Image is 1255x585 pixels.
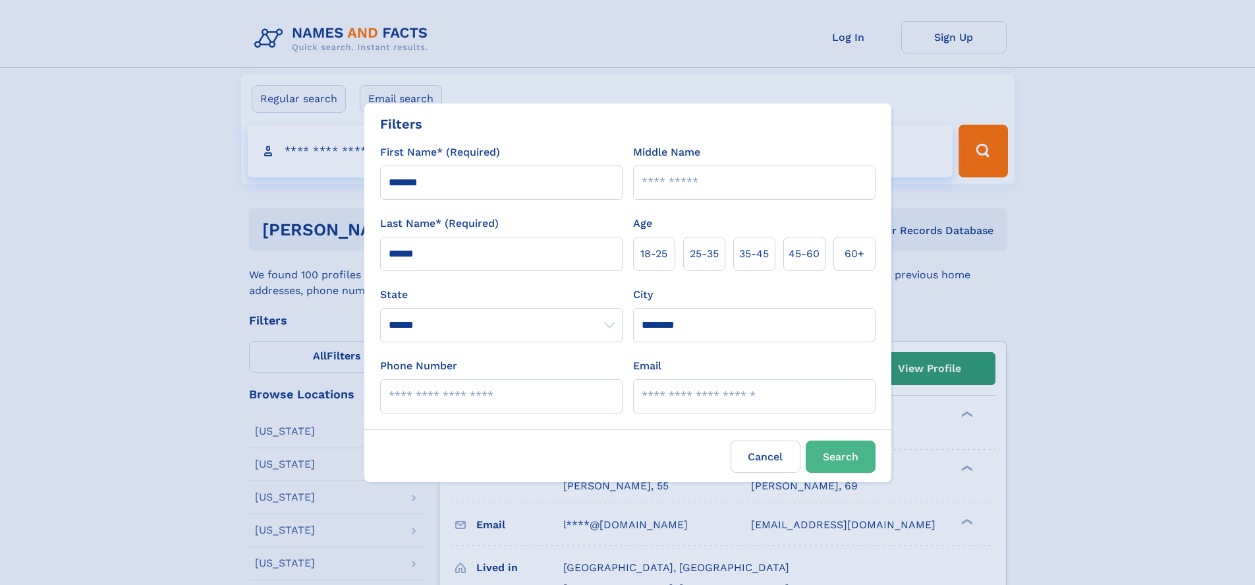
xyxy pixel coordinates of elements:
[633,358,661,374] label: Email
[380,144,500,160] label: First Name* (Required)
[380,216,499,231] label: Last Name* (Required)
[806,441,876,473] button: Search
[739,246,769,262] span: 35‑45
[845,246,864,262] span: 60+
[633,144,700,160] label: Middle Name
[633,216,652,231] label: Age
[789,246,820,262] span: 45‑60
[731,441,800,473] label: Cancel
[640,246,667,262] span: 18‑25
[690,246,719,262] span: 25‑35
[380,114,422,134] div: Filters
[380,358,457,374] label: Phone Number
[380,287,623,303] label: State
[633,287,653,303] label: City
